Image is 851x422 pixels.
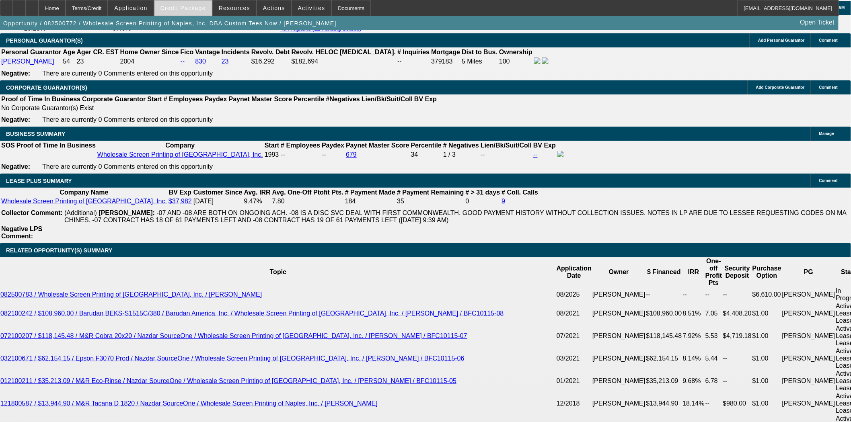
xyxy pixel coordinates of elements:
[782,392,836,415] td: [PERSON_NAME]
[1,49,61,55] b: Personal Guarantor
[164,96,203,102] b: # Employees
[431,57,460,66] td: 379183
[6,84,87,91] span: CORPORATE GUARANTOR(S)
[180,49,193,55] b: Fico
[120,58,135,65] span: 2004
[42,116,213,123] span: There are currently 0 Comments entered on this opportunity
[646,302,682,325] td: $108,960.00
[499,49,532,55] b: Ownership
[345,189,395,196] b: # Payment Made
[397,49,430,55] b: # Inquiries
[443,151,479,158] div: 1 / 3
[542,57,549,64] img: linkedin-icon.png
[723,287,752,302] td: --
[502,198,505,205] a: 9
[819,131,834,136] span: Manage
[345,197,396,205] td: 184
[160,5,206,11] span: Credit Package
[1,209,63,216] b: Collector Comment:
[229,96,292,102] b: Paynet Master Score
[257,0,291,16] button: Actions
[272,197,344,205] td: 7.80
[265,142,279,149] b: Start
[1,116,30,123] b: Negative:
[646,392,682,415] td: $13,944.90
[723,370,752,392] td: --
[499,57,533,66] td: 100
[147,96,162,102] b: Start
[326,96,360,102] b: #Negatives
[723,325,752,347] td: $4,719.18
[466,189,500,196] b: # > 31 days
[6,131,65,137] span: BUSINESS SUMMARY
[705,370,723,392] td: 6.78
[705,347,723,370] td: 5.44
[443,142,479,149] b: # Negatives
[62,57,75,66] td: 54
[64,209,847,223] span: -07 AND -08 ARE BOTH ON ONGOING ACH. -08 IS A DISC SVC DEAL WITH FIRST COMMONWEALTH. GOOD PAYMENT...
[646,257,682,287] th: $ Financed
[723,257,752,287] th: Security Deposit
[556,370,592,392] td: 01/2021
[193,197,243,205] td: [DATE]
[646,347,682,370] td: $62,154.15
[222,58,229,65] a: 23
[752,347,782,370] td: $1.00
[64,209,97,216] span: (Additional)
[782,287,836,302] td: [PERSON_NAME]
[705,302,723,325] td: 7.05
[77,49,119,55] b: Ager CR. EST
[682,392,705,415] td: 18.14%
[205,96,227,102] b: Paydex
[411,142,442,149] b: Percentile
[321,150,345,159] td: --
[682,325,705,347] td: 7.92%
[6,247,112,254] span: RELATED OPPORTUNITY(S) SUMMARY
[193,189,243,196] b: Customer Since
[1,104,440,112] td: No Corporate Guarantor(s) Exist
[682,257,705,287] th: IRR
[263,5,285,11] span: Actions
[1,141,15,150] th: SOS
[281,151,285,158] span: --
[723,302,752,325] td: $4,408.20
[1,70,30,77] b: Negative:
[114,5,147,11] span: Application
[534,57,541,64] img: facebook-icon.png
[251,49,290,55] b: Revolv. Debt
[16,141,96,150] th: Proof of Time In Business
[397,189,464,196] b: # Payment Remaining
[222,49,250,55] b: Incidents
[819,85,838,90] span: Comment
[180,58,185,65] a: --
[99,209,155,216] b: [PERSON_NAME]:
[758,38,805,43] span: Add Personal Guarantor
[195,49,220,55] b: Vantage
[298,5,325,11] span: Activities
[6,178,72,184] span: LEASE PLUS SUMMARY
[0,310,504,317] a: 082100242 / $108,960.00 / Barudan BEKS-S1515C/380 / Barudan America, Inc. / Wholesale Screen Prin...
[556,287,592,302] td: 08/2025
[682,347,705,370] td: 8.14%
[533,151,538,158] a: --
[592,347,646,370] td: [PERSON_NAME]
[120,49,179,55] b: Home Owner Since
[592,257,646,287] th: Owner
[752,257,782,287] th: Purchase Option
[397,197,464,205] td: 35
[682,370,705,392] td: 9.68%
[556,392,592,415] td: 12/2018
[646,325,682,347] td: $118,145.48
[165,142,195,149] b: Company
[42,163,213,170] span: There are currently 0 Comments entered on this opportunity
[756,85,805,90] span: Add Corporate Guarantor
[346,151,357,158] a: 679
[272,189,343,196] b: Avg. One-Off Ptofit Pts.
[431,49,460,55] b: Mortgage
[281,142,320,149] b: # Employees
[705,392,723,415] td: --
[0,377,456,384] a: 012100211 / $35,213.09 / M&R Eco-Rinse / Nazdar SourceOne / Wholesale Screen Printing of [GEOGRAP...
[195,58,206,65] a: 830
[723,347,752,370] td: --
[42,70,213,77] span: There are currently 0 Comments entered on this opportunity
